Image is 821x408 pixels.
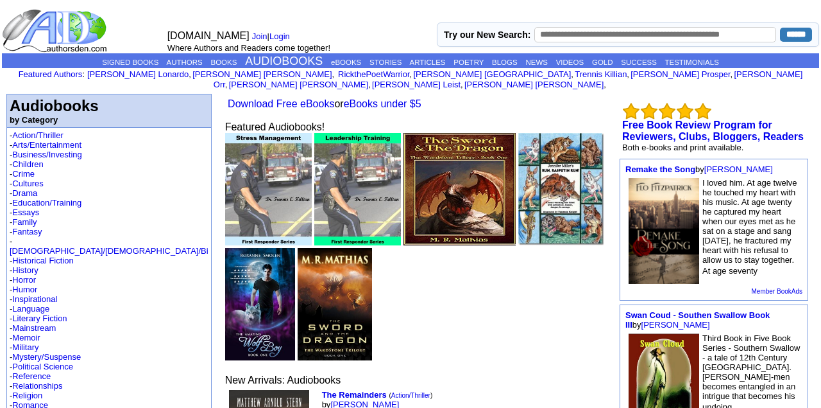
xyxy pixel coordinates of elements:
[391,392,430,399] a: Action/Thriller
[621,58,657,66] a: SUCCESS
[625,164,695,174] a: Remake the Song
[12,362,73,371] a: Political Science
[12,159,43,169] a: Children
[659,103,675,120] img: bigemptystars.png
[622,143,743,152] font: Both e-books and print available.
[245,55,323,67] a: AUDIOBOOKS
[413,69,571,79] a: [PERSON_NAME] [GEOGRAPHIC_DATA]
[625,164,773,174] font: by
[12,227,42,236] a: Fantasy
[573,71,575,78] font: i
[191,71,192,78] font: i
[12,333,40,342] a: Memoir
[225,351,295,362] a: The Amazing Wolf Boy
[225,121,325,132] font: Featured Audiobooks!
[2,8,110,53] img: logo_ad.gif
[298,248,372,360] img: 42213.jpg
[167,30,250,41] font: [DOMAIN_NAME]
[492,58,518,66] a: BLOGS
[12,323,56,333] a: Mainstream
[225,133,312,245] img: 51546.jpg
[12,352,81,362] a: Mystery/Suspense
[464,80,604,89] a: [PERSON_NAME] [PERSON_NAME]
[629,178,699,284] img: 80644.jpg
[12,275,36,285] a: Horror
[87,69,189,79] a: [PERSON_NAME] Lonardo
[625,310,770,330] font: by
[369,58,402,66] a: STORIES
[641,103,657,120] img: bigemptystars.png
[210,58,237,66] a: BOOKS
[10,246,208,256] a: [DEMOGRAPHIC_DATA]/[DEMOGRAPHIC_DATA]/Bi
[314,236,401,247] a: Leadership Training for First Responders
[12,265,38,275] a: History
[225,236,312,247] a: Stress Management for First Responders
[12,391,42,400] a: Religion
[102,58,158,66] a: SIGNED BOOKS
[19,69,85,79] font: :
[403,236,516,247] a: The Sword and the Dragon (Revised)
[12,217,37,227] a: Family
[252,31,267,41] a: Join
[12,140,81,150] a: Arts/Entertainment
[12,304,49,314] a: Language
[606,82,607,89] font: i
[12,381,62,391] a: Relationships
[732,71,734,78] font: i
[371,82,372,89] font: i
[444,30,530,40] label: Try our New Search:
[12,256,73,265] a: Historical Fiction
[556,58,584,66] a: VIDEOS
[631,69,730,79] a: [PERSON_NAME] Prosper
[344,98,421,109] a: eBooks under $5
[575,69,627,79] a: Trennis Killian
[518,236,605,247] a: Run, Rasputin Run! (Book 1)
[87,69,802,89] font: , , , , , , , , , ,
[641,320,710,330] a: [PERSON_NAME]
[463,82,464,89] font: i
[629,71,631,78] font: i
[412,71,413,78] font: i
[665,58,719,66] a: TESTIMONIALS
[12,169,35,179] a: Crime
[12,285,37,294] a: Humor
[677,103,693,120] img: bigemptystars.png
[12,371,51,381] a: Reference
[592,58,613,66] a: GOLD
[228,98,334,109] a: Download Free eBooks
[518,133,605,245] img: 31512.jpg
[322,390,387,400] a: The Remainders
[10,115,58,125] b: by Category
[225,375,341,386] font: New Arrivals: Audiobooks
[704,164,773,174] a: [PERSON_NAME]
[335,69,409,79] a: RickthePoetWarrior
[225,248,295,360] img: 49777.jpg
[10,97,99,114] b: Audiobooks
[334,71,335,78] font: i
[453,58,484,66] a: POETRY
[12,208,39,217] a: Essays
[252,31,294,41] font: |
[331,58,361,66] a: eBOOKS
[12,198,81,208] a: Education/Training
[167,43,330,53] font: Where Authors and Readers come together!
[19,69,83,79] a: Featured Authors
[695,103,711,120] img: bigemptystars.png
[227,82,228,89] font: i
[403,133,516,245] img: 52883.jpg
[269,31,290,41] a: Login
[12,342,38,352] a: Military
[298,351,372,362] a: The Sword and the Dragon - The Wardstone Trilogy Book I
[702,178,797,276] font: I loved him. At age twelve he touched my heart with his music. At age twenty he captured my heart...
[214,69,803,89] a: [PERSON_NAME] Orr
[314,133,401,245] img: 53075.jpg
[623,103,639,120] img: bigemptystars.png
[389,392,432,399] font: ( )
[12,314,67,323] a: Literary Fiction
[622,120,804,142] a: Free Book Review Program for Reviewers, Clubs, Bloggers, Readers
[12,150,81,159] a: Business/Investing
[12,188,37,198] a: Drama
[225,98,421,109] font: or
